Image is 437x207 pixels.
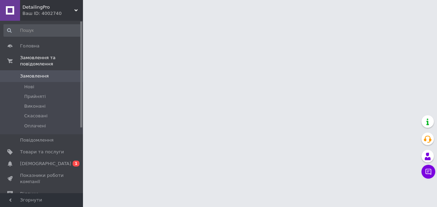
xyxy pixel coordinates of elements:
[22,4,74,10] span: DetailingPro
[20,137,54,143] span: Повідомлення
[24,93,46,100] span: Прийняті
[20,43,39,49] span: Головна
[20,161,71,167] span: [DEMOGRAPHIC_DATA]
[24,113,48,119] span: Скасовані
[24,103,46,109] span: Виконані
[421,165,435,179] button: Чат з покупцем
[24,84,34,90] span: Нові
[20,149,64,155] span: Товари та послуги
[3,24,82,37] input: Пошук
[22,10,83,17] div: Ваш ID: 4002740
[73,161,80,166] span: 1
[20,172,64,185] span: Показники роботи компанії
[20,191,38,197] span: Відгуки
[20,73,49,79] span: Замовлення
[24,123,46,129] span: Оплачені
[20,55,83,67] span: Замовлення та повідомлення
